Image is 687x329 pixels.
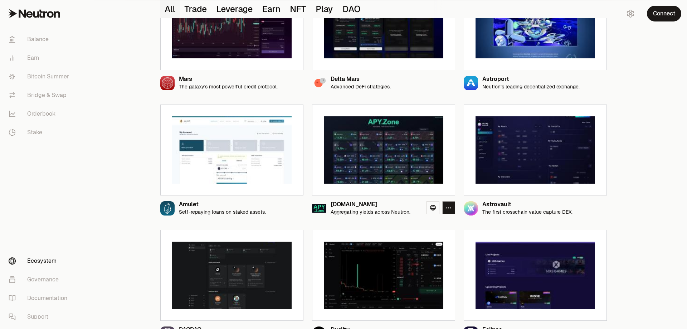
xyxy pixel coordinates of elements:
[179,202,266,208] div: Amulet
[482,202,572,208] div: Astrovault
[179,76,278,82] div: Mars
[3,30,77,49] a: Balance
[179,84,278,90] p: The galaxy's most powerful credit protocol.
[212,0,258,18] button: Leverage
[172,242,292,309] img: DAODAO preview image
[3,105,77,123] a: Orderbook
[3,308,77,326] a: Support
[160,0,180,18] button: All
[476,242,595,309] img: Eclipse preview image
[331,76,391,82] div: Delta Mars
[482,76,580,82] div: Astroport
[324,242,443,309] img: Duality preview image
[324,116,443,184] img: Apy.Zone preview image
[3,252,77,270] a: Ecosystem
[3,86,77,105] a: Bridge & Swap
[3,270,77,289] a: Governance
[482,209,572,215] p: The first crosschain value capture DEX.
[482,84,580,90] p: Neutron’s leading decentralized exchange.
[338,0,366,18] button: DAO
[286,0,312,18] button: NFT
[3,67,77,86] a: Bitcoin Summer
[3,49,77,67] a: Earn
[476,116,595,184] img: Astrovault preview image
[3,123,77,142] a: Stake
[172,116,292,184] img: Amulet preview image
[258,0,286,18] button: Earn
[311,0,338,18] button: Play
[3,289,77,308] a: Documentation
[179,209,266,215] p: Self-repaying loans on staked assets.
[331,84,391,90] p: Advanced DeFi strategies.
[331,202,410,208] div: [DOMAIN_NAME]
[647,6,681,21] button: Connect
[180,0,212,18] button: Trade
[331,209,410,215] p: Aggregating yields across Neutron.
